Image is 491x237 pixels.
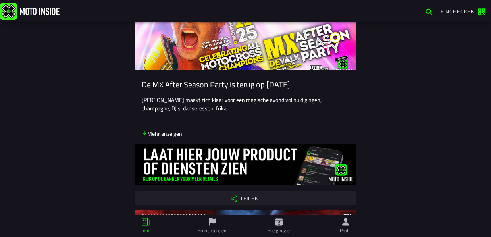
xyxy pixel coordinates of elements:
a: Einchecken [437,4,489,18]
p: [PERSON_NAME] maakt zich klaar voor een magische avond vol huldigingen, champagne, DJ's, danseres... [142,96,350,112]
ion-label: Profil [340,227,351,234]
img: ovdhpoPiYVyyWxH96Op6EavZdUOyIWdtEOENrLni.jpg [135,144,356,185]
ion-label: Info [141,227,149,234]
span: Einchecken [441,7,475,15]
ion-card-title: De MX After Season Party is terug op [DATE]. [142,80,350,89]
p: Mehr anzeigen [142,129,182,138]
ion-label: Einrichtungen [198,227,227,234]
ion-button: Teilen [135,191,356,206]
ion-label: Ereignisse [268,227,290,234]
img: Card image [135,1,356,70]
